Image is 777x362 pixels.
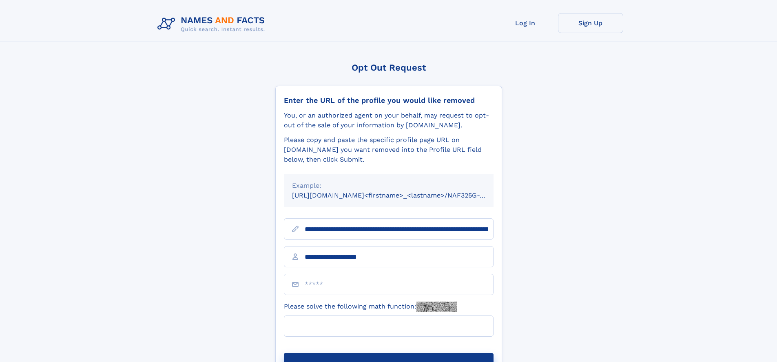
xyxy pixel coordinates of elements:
[493,13,558,33] a: Log In
[284,111,494,130] div: You, or an authorized agent on your behalf, may request to opt-out of the sale of your informatio...
[292,181,485,191] div: Example:
[284,96,494,105] div: Enter the URL of the profile you would like removed
[292,191,509,199] small: [URL][DOMAIN_NAME]<firstname>_<lastname>/NAF325G-xxxxxxxx
[284,135,494,164] div: Please copy and paste the specific profile page URL on [DOMAIN_NAME] you want removed into the Pr...
[154,13,272,35] img: Logo Names and Facts
[284,302,457,312] label: Please solve the following math function:
[275,62,502,73] div: Opt Out Request
[558,13,623,33] a: Sign Up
